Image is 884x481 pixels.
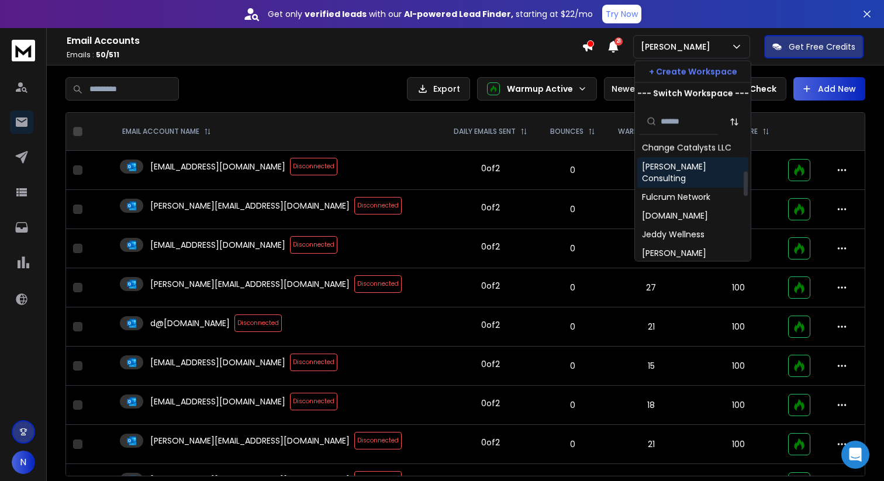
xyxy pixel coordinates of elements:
div: 0 of 2 [481,319,500,331]
button: Add New [793,77,865,101]
button: Newest [604,77,680,101]
p: [EMAIL_ADDRESS][DOMAIN_NAME] [150,357,285,368]
td: 15 [606,347,696,386]
span: Disconnected [354,432,402,449]
button: Sort by Sort A-Z [723,110,746,133]
td: 15 [606,151,696,190]
div: 0 of 2 [481,241,500,252]
p: 0 [546,438,599,450]
td: 100 [696,347,781,386]
p: 0 [546,360,599,372]
button: Try Now [602,5,641,23]
p: [PERSON_NAME][EMAIL_ADDRESS][DOMAIN_NAME] [150,278,350,290]
div: [PERSON_NAME] Healtcare [642,247,744,271]
p: [EMAIL_ADDRESS][DOMAIN_NAME] [150,239,285,251]
span: Disconnected [290,236,337,254]
p: Warmup Active [507,83,573,95]
div: [PERSON_NAME] Consulting [642,161,744,184]
p: 0 [546,164,599,176]
div: Open Intercom Messenger [841,441,869,469]
td: 100 [696,307,781,347]
p: [EMAIL_ADDRESS][DOMAIN_NAME] [150,396,285,407]
td: 100 [696,268,781,307]
h1: Email Accounts [67,34,582,48]
p: [EMAIL_ADDRESS][DOMAIN_NAME] [150,161,285,172]
div: [DOMAIN_NAME] [642,210,708,222]
td: 27 [606,268,696,307]
td: 100 [696,386,781,425]
p: Get Free Credits [789,41,855,53]
td: 100 [696,425,781,464]
td: 25 [606,229,696,268]
p: BOUNCES [550,127,583,136]
p: [PERSON_NAME] [641,41,715,53]
td: 21 [606,425,696,464]
p: 0 [546,282,599,293]
strong: verified leads [305,8,367,20]
p: WARMUP EMAILS [618,127,673,136]
div: 0 of 2 [481,162,500,174]
div: 0 of 2 [481,397,500,409]
button: N [12,451,35,474]
p: 0 [546,203,599,215]
p: 0 [546,321,599,333]
p: 0 [546,243,599,254]
p: 0 [546,399,599,411]
span: Disconnected [290,158,337,175]
td: 21 [606,307,696,347]
button: Export [407,77,470,101]
p: DAILY EMAILS SENT [454,127,516,136]
p: Try Now [606,8,638,20]
span: 50 / 511 [96,50,119,60]
span: Disconnected [354,197,402,214]
div: Jeddy Wellness [642,229,705,240]
span: Disconnected [290,354,337,371]
div: Fulcrum Network [642,191,710,203]
div: 0 of 2 [481,280,500,292]
span: Disconnected [354,275,402,293]
p: [PERSON_NAME][EMAIL_ADDRESS][DOMAIN_NAME] [150,200,350,212]
p: --- Switch Workspace --- [637,88,749,99]
span: 21 [614,37,623,46]
div: 0 of 2 [481,358,500,370]
div: 0 of 2 [481,202,500,213]
p: d@[DOMAIN_NAME] [150,317,230,329]
span: Disconnected [290,393,337,410]
p: Get only with our starting at $22/mo [268,8,593,20]
button: Get Free Credits [764,35,864,58]
strong: AI-powered Lead Finder, [404,8,513,20]
img: logo [12,40,35,61]
td: 18 [606,386,696,425]
td: 26 [606,190,696,229]
div: Change Catalysts LLC [642,142,731,154]
p: [PERSON_NAME][EMAIL_ADDRESS][DOMAIN_NAME] [150,435,350,447]
div: 0 of 2 [481,437,500,448]
button: + Create Workspace [635,61,751,82]
span: Disconnected [234,314,282,332]
p: Emails : [67,50,582,60]
p: + Create Workspace [649,66,737,78]
div: EMAIL ACCOUNT NAME [122,127,211,136]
